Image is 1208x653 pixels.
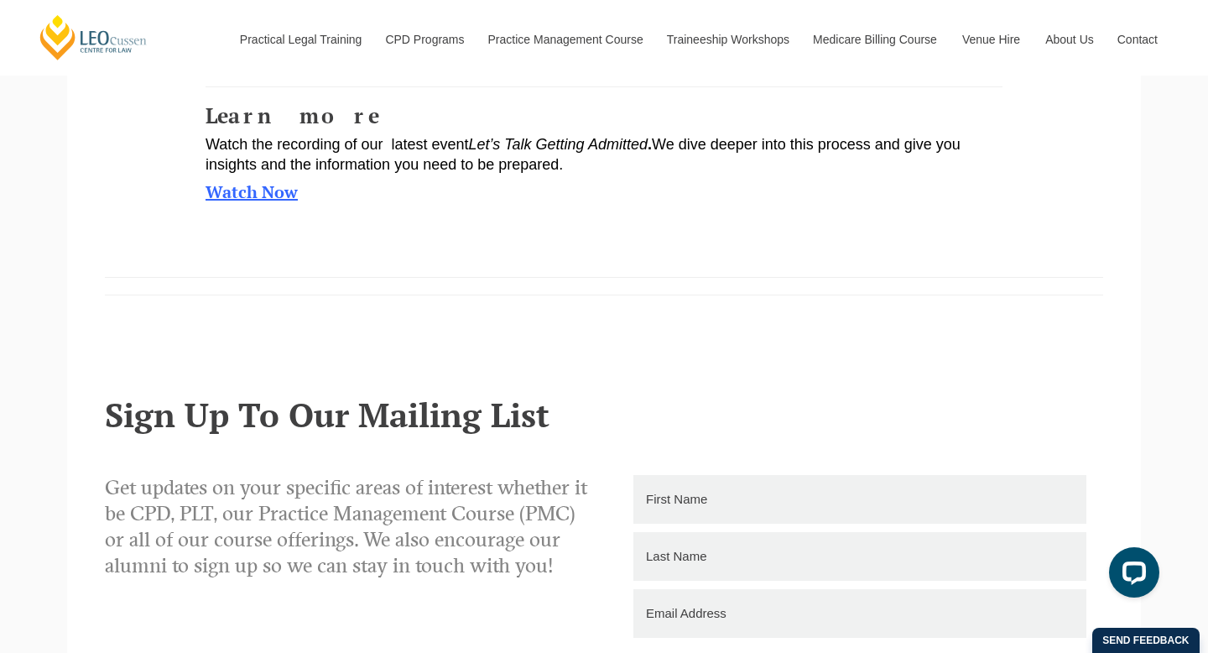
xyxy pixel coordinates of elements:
span: Watch the recording of our latest event We dive deeper into this process and give you insights an... [206,136,961,172]
strong: . [648,136,652,153]
p: Get updates on your specific areas of interest whether it be CPD, PLT, our Practice Management Co... [105,475,591,580]
a: Venue Hire [950,3,1033,76]
a: Traineeship Workshops [654,3,800,76]
a: Practice Management Course [476,3,654,76]
a: [PERSON_NAME] Centre for Law [38,13,149,61]
a: Watch Now [206,180,298,203]
iframe: LiveChat chat widget [1096,541,1166,611]
span: Learn more [206,102,379,129]
a: Practical Legal Training [227,3,373,76]
input: Email Address [633,589,1086,638]
input: Last Name [633,532,1086,581]
a: Medicare Billing Course [800,3,950,76]
a: Contact [1105,3,1170,76]
h2: Sign Up To Our Mailing List [105,396,1103,433]
input: First Name [633,475,1086,524]
a: About Us [1033,3,1105,76]
a: CPD Programs [372,3,475,76]
em: Let’s Talk Getting Admitted [469,136,648,153]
